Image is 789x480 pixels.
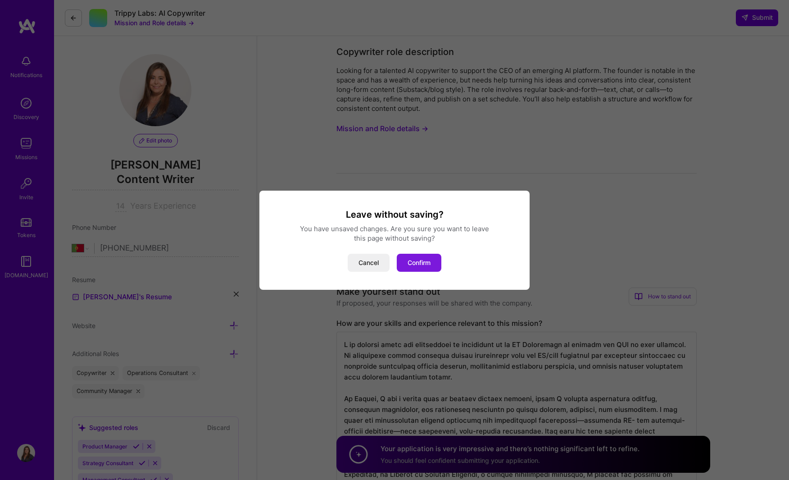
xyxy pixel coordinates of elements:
h3: Leave without saving? [270,209,519,220]
div: modal [259,191,530,290]
button: Confirm [397,254,441,272]
div: You have unsaved changes. Are you sure you want to leave [270,224,519,233]
div: this page without saving? [270,233,519,243]
button: Cancel [348,254,390,272]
